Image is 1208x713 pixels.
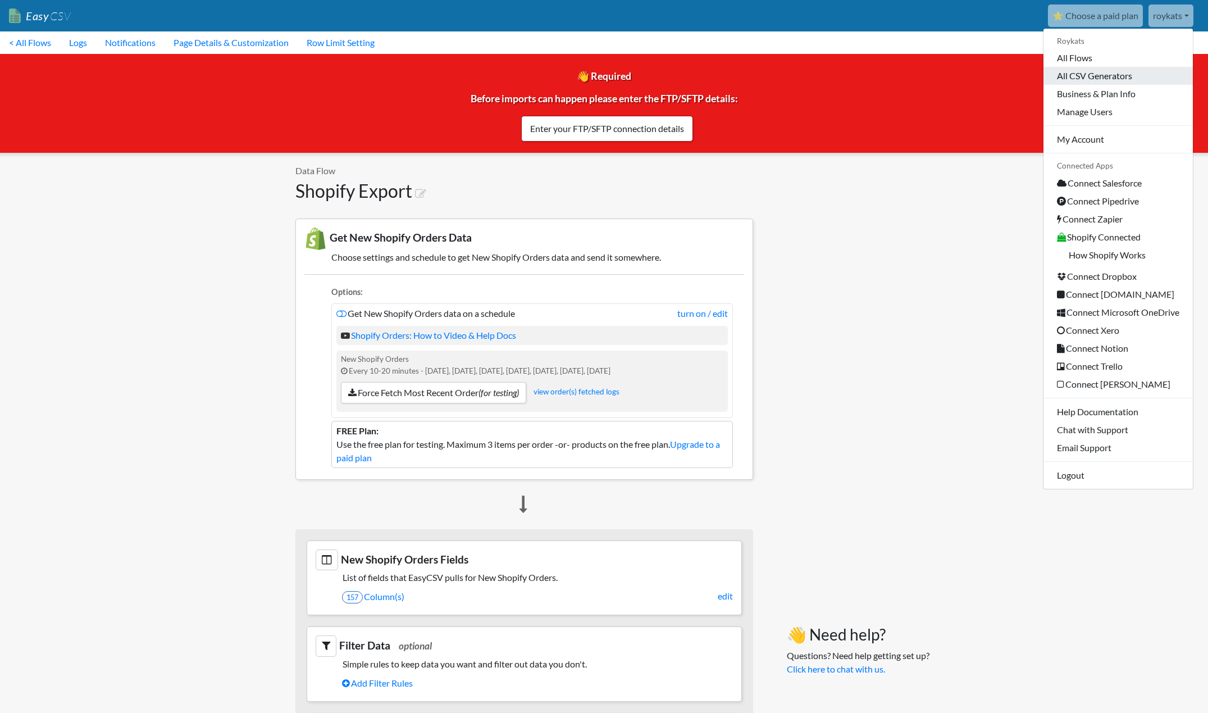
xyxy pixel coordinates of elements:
span: optional [399,640,432,652]
a: Logs [60,31,96,54]
h5: Simple rules to keep data you want and filter out data you don't. [316,658,733,669]
a: My Account [1043,130,1193,148]
a: Shopify Connected [1043,228,1193,246]
a: Row Limit Setting [298,31,384,54]
h3: New Shopify Orders Fields [316,549,733,570]
a: Shopify Orders: How to Video & Help Docs [341,330,516,340]
a: Click here to chat with us. [787,664,885,674]
h1: Shopify Export [295,180,753,202]
a: Connect [PERSON_NAME] [1043,375,1193,393]
a: roykats [1148,4,1193,27]
li: Get New Shopify Orders data on a schedule [331,303,733,418]
a: Page Details & Customization [165,31,298,54]
h3: Get New Shopify Orders Data [304,228,744,250]
a: Manage Users [1043,103,1193,121]
img: New Shopify Orders [304,228,327,250]
div: Connected Apps [1043,158,1193,174]
a: edit [718,589,733,603]
a: Connect [DOMAIN_NAME] [1043,285,1193,303]
a: view order(s) fetched logs [534,387,619,396]
iframe: Drift Widget Chat Controller [1152,657,1195,700]
div: New Shopify Orders Every 10-20 minutes - [DATE], [DATE], [DATE], [DATE], [DATE], [DATE], [DATE] [336,351,728,412]
a: Connect Xero [1043,321,1193,339]
b: FREE Plan: [336,425,379,436]
a: Add Filter Rules [342,674,733,693]
a: Force Fetch Most Recent Order(for testing) [341,382,526,403]
a: Enter your FTP/SFTP connection details [521,116,693,142]
div: Roykats [1043,33,1193,49]
div: roykats [1043,28,1193,489]
i: (for testing) [478,387,519,398]
a: ⭐ Choose a paid plan [1048,4,1143,27]
h3: 👋 Need help? [787,625,929,644]
a: Notifications [96,31,165,54]
a: How Shopify Works [1043,246,1193,267]
a: Connect Trello [1043,357,1193,375]
a: Connect Salesforce [1043,174,1193,192]
a: Connect Microsoft OneDrive [1043,303,1193,321]
span: CSV [49,9,71,23]
li: Use the free plan for testing. Maximum 3 items per order -or- products on the free plan. [331,421,733,468]
a: Connect Notion [1043,339,1193,357]
a: Connect Zapier [1043,210,1193,228]
li: Options: [331,286,733,301]
span: 👋 Required Before imports can happen please enter the FTP/SFTP details: [471,70,738,131]
a: Email Support [1043,439,1193,457]
h3: Filter Data [316,635,733,656]
a: Chat with Support [1043,421,1193,439]
h5: List of fields that EasyCSV pulls for New Shopify Orders. [316,572,733,583]
a: EasyCSV [9,4,71,28]
a: Upgrade to a paid plan [336,439,720,463]
a: All CSV Generators [1043,67,1193,85]
a: All Flows [1043,49,1193,67]
p: Data Flow [295,164,753,178]
a: Connect Dropbox [1043,267,1193,285]
a: Help Documentation [1043,403,1193,421]
p: Questions? Need help getting set up? [787,649,929,676]
a: 157Column(s) [342,587,733,606]
a: Connect Pipedrive [1043,192,1193,210]
a: Business & Plan Info [1043,85,1193,103]
a: Logout [1043,466,1193,484]
a: turn on / edit [677,307,728,320]
h5: Choose settings and schedule to get New Shopify Orders data and send it somewhere. [304,252,744,262]
span: 157 [342,591,363,603]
